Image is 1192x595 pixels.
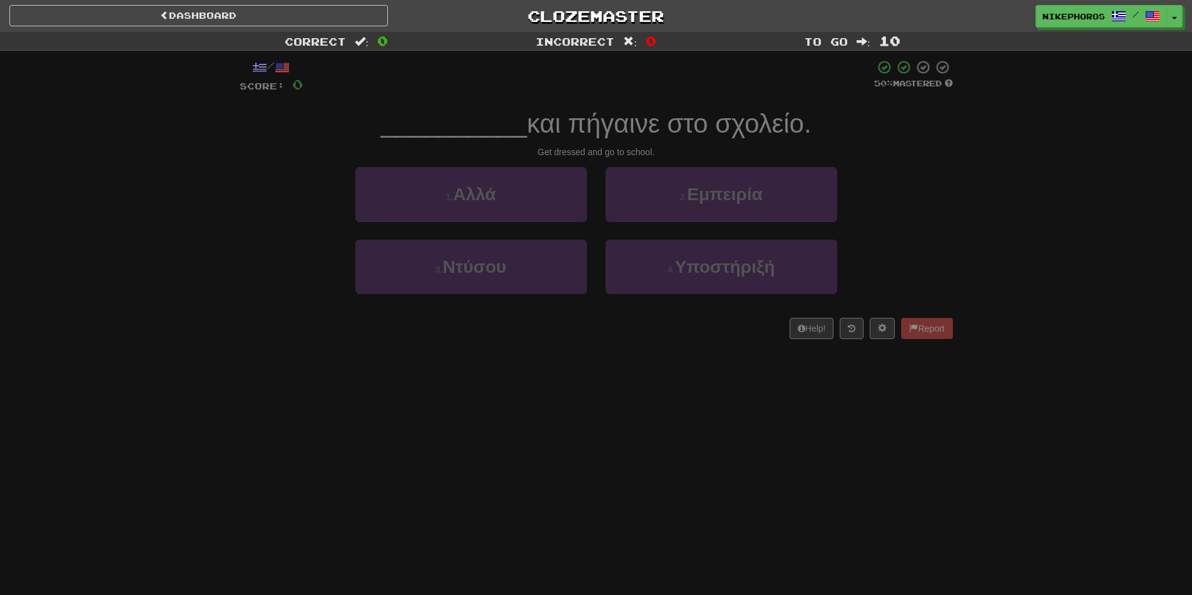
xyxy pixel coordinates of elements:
[536,35,614,48] span: Incorrect
[436,265,443,275] small: 3 .
[687,185,763,204] span: Εμπειρία
[857,36,870,47] span: :
[874,78,893,88] span: 50 %
[1042,11,1105,22] span: Nikephoros
[623,36,637,47] span: :
[453,185,496,204] span: Αλλά
[879,33,900,48] span: 10
[804,35,848,48] span: To go
[355,36,369,47] span: :
[380,109,527,138] span: __________
[606,240,837,294] button: 4.Υποστήριξή
[646,33,656,48] span: 0
[606,167,837,221] button: 2.Εμπειρία
[443,257,507,277] span: Ντύσου
[874,78,953,89] div: Mastered
[901,318,952,339] button: Report
[1036,5,1167,28] a: Nikephoros /
[9,5,388,26] a: Dashboard
[675,257,775,277] span: Υποστήριξή
[355,240,587,294] button: 3.Ντύσου
[240,81,285,91] span: Score:
[668,265,675,275] small: 4 .
[680,192,687,202] small: 2 .
[355,167,587,221] button: 1.Αλλά
[527,109,812,138] span: και πήγαινε στο σχολείο.
[840,318,863,339] button: Round history (alt+y)
[1133,10,1139,19] span: /
[446,192,454,202] small: 1 .
[240,146,953,158] div: Get dressed and go to school.
[285,35,346,48] span: Correct
[790,318,834,339] button: Help!
[407,5,785,27] a: Clozemaster
[240,59,303,75] div: /
[292,76,303,92] span: 0
[377,33,388,48] span: 0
